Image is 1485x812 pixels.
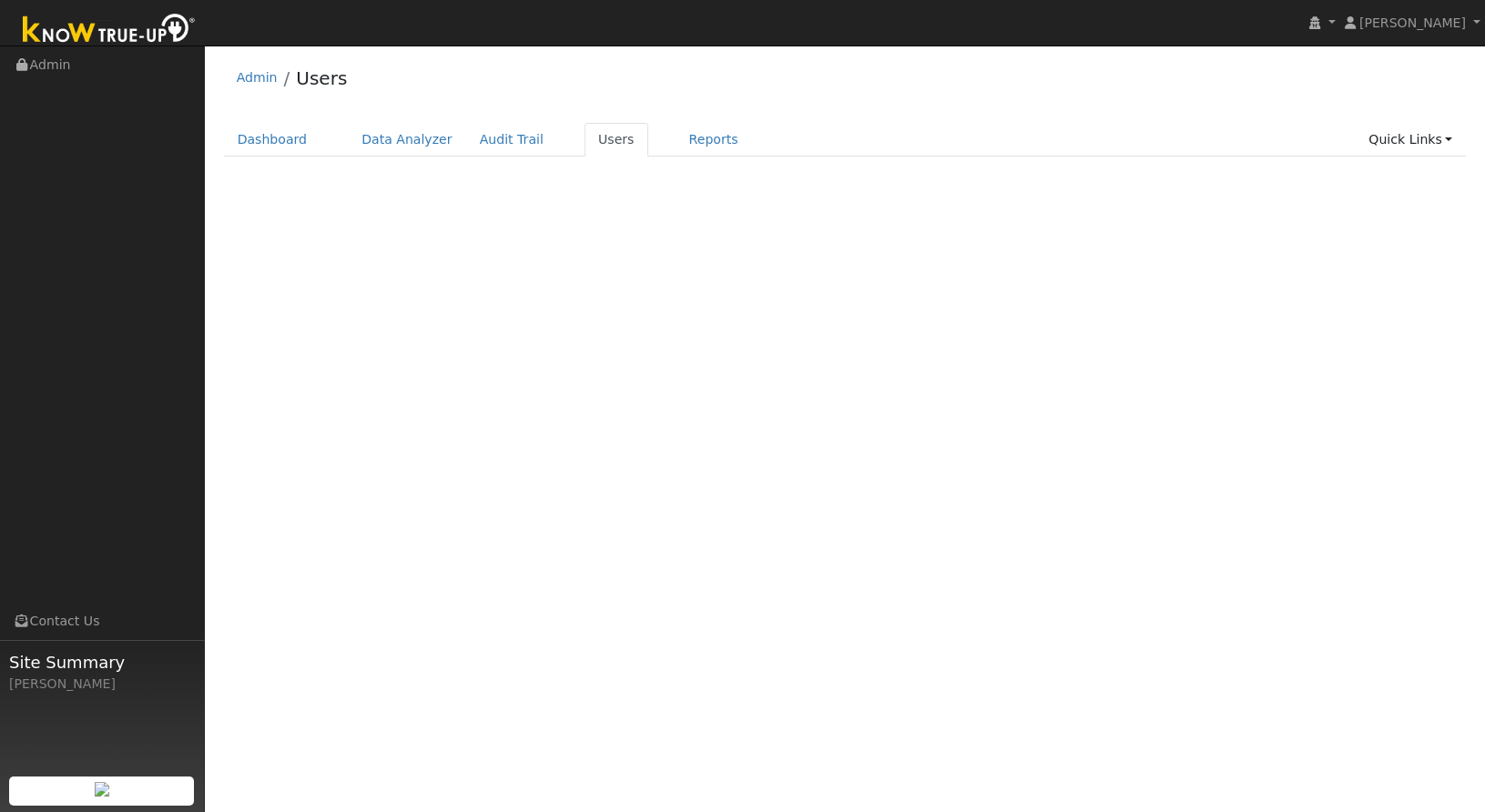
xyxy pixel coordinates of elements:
[1359,15,1466,30] span: [PERSON_NAME]
[95,782,109,797] img: retrieve
[224,123,321,157] a: Dashboard
[237,70,278,85] a: Admin
[9,650,195,675] span: Site Summary
[466,123,557,157] a: Audit Trail
[348,123,466,157] a: Data Analyzer
[585,123,648,157] a: Users
[676,123,752,157] a: Reports
[9,675,195,694] div: [PERSON_NAME]
[14,10,205,51] img: Know True-Up
[296,67,347,89] a: Users
[1355,123,1466,157] a: Quick Links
